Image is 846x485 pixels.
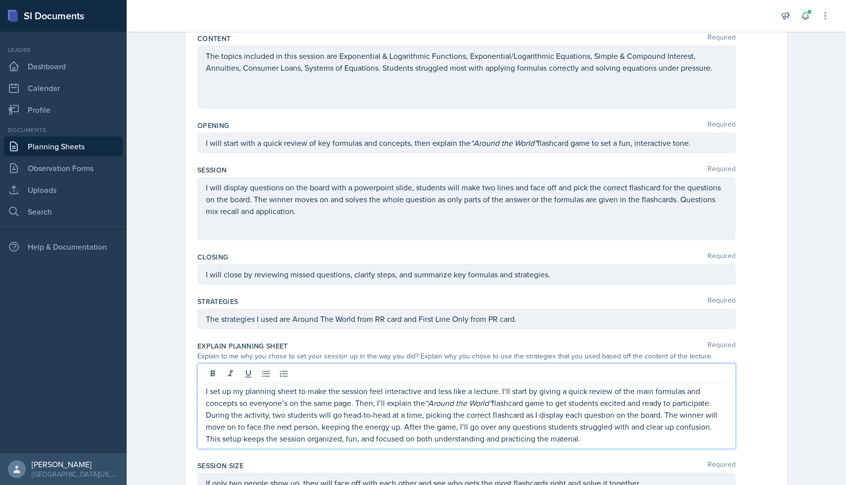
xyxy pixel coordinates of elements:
[470,137,537,148] em: “Around the World”
[197,165,227,175] label: Session
[4,100,123,120] a: Profile
[4,158,123,178] a: Observation Forms
[4,180,123,200] a: Uploads
[206,385,727,444] p: I set up my planning sheet to make the session feel interactive and less like a lecture. I’ll sta...
[206,313,727,325] p: The strategies I used are Around The World from RR card and First Line Only from PR card.
[206,268,727,280] p: I will close by reviewing missed questions, clarify steps, and summarize key formulas and strateg...
[707,165,736,175] span: Required
[197,341,288,351] label: Explain Planning Sheet
[206,181,727,217] p: I will display questions on the board with a powerpoint slide, students will make two lines and f...
[4,56,123,76] a: Dashboard
[206,137,727,149] p: I will start with a quick review of key formulas and concepts, then explain the flashcard game to...
[707,341,736,351] span: Required
[32,459,119,469] div: [PERSON_NAME]
[197,461,243,471] label: Session Size
[707,252,736,262] span: Required
[4,45,123,54] div: Leader
[197,34,231,44] label: Content
[425,397,492,408] em: “Around the World”
[4,126,123,134] div: Documents
[197,351,736,361] div: Explain to me why you chose to set your session up in the way you did? Explain why you chose to u...
[4,202,123,221] a: Search
[206,50,727,74] p: The topics included in this session are Exponential & Logarithmic Functions, Exponential/Logarith...
[707,121,736,131] span: Required
[4,237,123,257] div: Help & Documentation
[707,461,736,471] span: Required
[197,252,228,262] label: Closing
[4,136,123,156] a: Planning Sheets
[707,297,736,307] span: Required
[197,121,229,131] label: Opening
[197,297,238,307] label: Strategies
[4,78,123,98] a: Calendar
[707,34,736,44] span: Required
[32,469,119,479] div: [GEOGRAPHIC_DATA][US_STATE]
